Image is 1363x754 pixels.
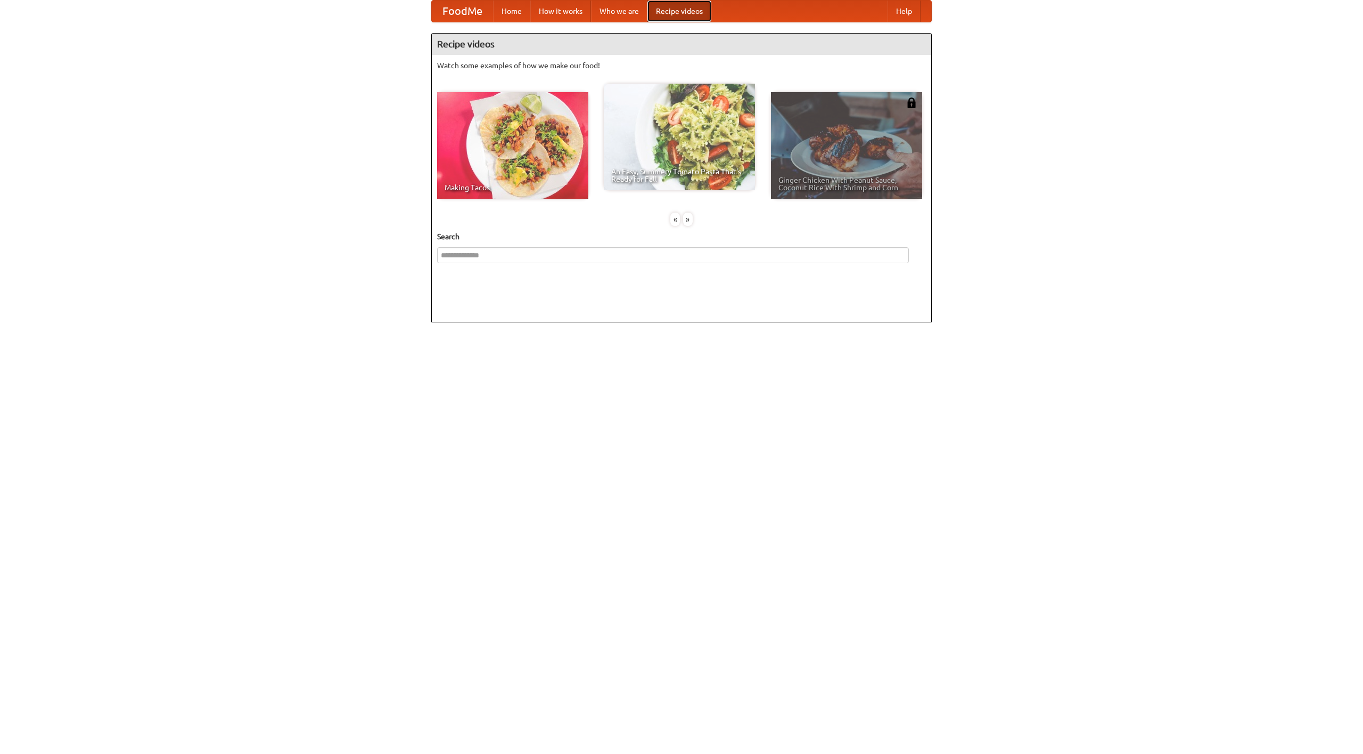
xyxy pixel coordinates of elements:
a: Who we are [591,1,647,22]
div: « [670,213,680,226]
a: How it works [530,1,591,22]
a: Recipe videos [647,1,711,22]
img: 483408.png [906,98,917,108]
a: FoodMe [432,1,493,22]
a: Making Tacos [437,92,588,199]
h5: Search [437,231,926,242]
h4: Recipe videos [432,34,931,55]
span: Making Tacos [445,184,581,191]
div: » [683,213,693,226]
p: Watch some examples of how we make our food! [437,60,926,71]
a: Help [888,1,921,22]
span: An Easy, Summery Tomato Pasta That's Ready for Fall [611,168,748,183]
a: Home [493,1,530,22]
a: An Easy, Summery Tomato Pasta That's Ready for Fall [604,84,755,190]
